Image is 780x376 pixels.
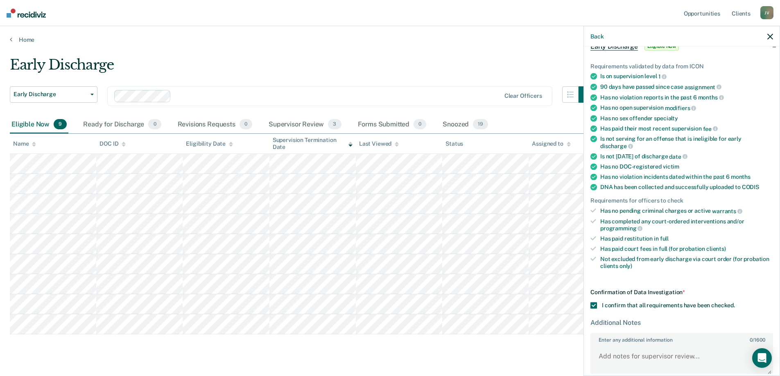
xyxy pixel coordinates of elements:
[81,116,163,134] div: Ready for Discharge
[600,255,773,269] div: Not excluded from early discharge via court order (for probation clients
[600,73,773,80] div: Is on supervision level
[600,153,773,160] div: Is not [DATE] of discharge
[600,218,773,232] div: Has completed any court-ordered interventions and/or
[600,115,773,122] div: Has no sex offender
[445,140,463,147] div: Status
[359,140,399,147] div: Last Viewed
[731,173,751,180] span: months
[13,140,36,147] div: Name
[660,235,669,242] span: full
[600,245,773,252] div: Has paid court fees in full (for probation
[752,348,772,368] div: Open Intercom Messenger
[658,73,667,80] span: 1
[14,91,87,98] span: Early Discharge
[600,225,642,232] span: programming
[600,125,773,132] div: Has paid their most recent supervision
[590,289,773,296] div: Confirmation of Data Investigation
[698,94,724,101] span: months
[414,119,426,130] span: 0
[590,319,773,326] div: Additional Notes
[742,184,759,190] span: CODIS
[590,33,604,40] button: Back
[532,140,570,147] div: Assigned to
[600,142,633,149] span: discharge
[600,163,773,170] div: Has no DOC-registered
[600,173,773,180] div: Has no violation incidents dated within the past 6
[619,262,632,269] span: only)
[706,245,726,252] span: clients)
[10,116,68,134] div: Eligible Now
[600,135,773,149] div: Is not serving for an offense that is ineligible for early
[240,119,252,130] span: 0
[600,207,773,215] div: Has no pending criminal charges or active
[669,153,687,160] span: date
[504,92,542,99] div: Clear officers
[602,302,735,308] span: I confirm that all requirements have been checked.
[750,337,765,343] span: / 1600
[473,119,488,130] span: 19
[441,116,490,134] div: Snoozed
[750,337,753,343] span: 0
[267,116,343,134] div: Supervisor Review
[148,119,161,130] span: 0
[590,63,773,70] div: Requirements validated by data from ICON
[600,184,773,191] div: DNA has been collected and successfully uploaded to
[7,9,46,18] img: Recidiviz
[712,207,742,214] span: warrants
[273,137,353,151] div: Supervision Termination Date
[654,115,678,121] span: specialty
[328,119,341,130] span: 3
[665,104,696,111] span: modifiers
[590,197,773,204] div: Requirements for officers to check
[600,94,773,101] div: Has no violation reports in the past 6
[99,140,126,147] div: DOC ID
[600,235,773,242] div: Has paid restitution in
[600,83,773,90] div: 90 days have passed since case
[10,56,595,80] div: Early Discharge
[54,119,67,130] span: 9
[703,125,718,132] span: fee
[176,116,254,134] div: Revisions Requests
[663,163,679,170] span: victim
[591,334,772,343] label: Enter any additional information
[760,6,773,19] div: J V
[186,140,233,147] div: Eligibility Date
[685,83,721,90] span: assignment
[10,36,770,43] a: Home
[356,116,428,134] div: Forms Submitted
[600,104,773,112] div: Has no open supervision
